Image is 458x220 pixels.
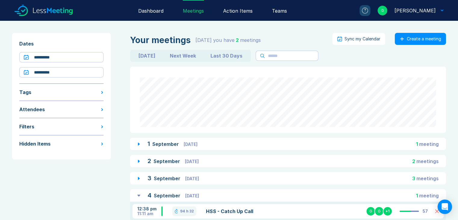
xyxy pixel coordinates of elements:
button: Delete [435,209,439,213]
div: Attendees [19,106,45,113]
span: 2 [412,158,415,164]
span: 2 [236,37,239,43]
span: 2 [148,157,151,165]
a: HSS - Catch Up Call [206,208,307,215]
div: Your meetings [130,35,191,45]
span: meeting [419,193,439,199]
div: + 1 [383,206,392,216]
span: 3 [412,175,415,181]
div: 57 [422,209,428,214]
span: September [154,193,182,199]
span: 1 [416,193,418,199]
span: [DATE] [185,159,199,164]
span: 1 [416,141,418,147]
button: [DATE] [131,51,163,61]
span: meeting [419,141,439,147]
div: Gemma White [394,7,436,14]
button: Sync my Calendar [332,33,385,45]
div: Dates [19,40,104,47]
div: G [374,206,384,216]
span: meeting s [416,175,439,181]
button: Last 30 Days [203,51,250,61]
div: Sync my Calendar [344,36,380,41]
div: Open Intercom Messenger [438,200,452,214]
div: [DATE] you have meeting s [195,36,261,44]
div: 12:38 pm [137,206,161,211]
span: September [154,175,182,181]
span: September [152,141,180,147]
span: 3 [148,174,151,182]
span: [DATE] [185,193,199,198]
div: Tags [19,89,31,96]
span: [DATE] [185,176,199,181]
span: 1 [148,140,150,147]
div: 94 h 32 [180,209,194,214]
span: [DATE] [184,142,198,147]
div: Hidden Items [19,140,51,147]
a: ? [352,5,370,16]
div: Filters [19,123,34,130]
button: Create a meeting [395,33,446,45]
span: 4 [148,192,151,199]
div: ? [362,8,368,14]
div: Create a meeting [407,36,441,41]
div: G [366,206,375,216]
div: G [378,6,387,15]
span: September [154,158,181,164]
button: Next Week [163,51,203,61]
span: meeting s [416,158,439,164]
div: 11:11 am [137,211,161,216]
